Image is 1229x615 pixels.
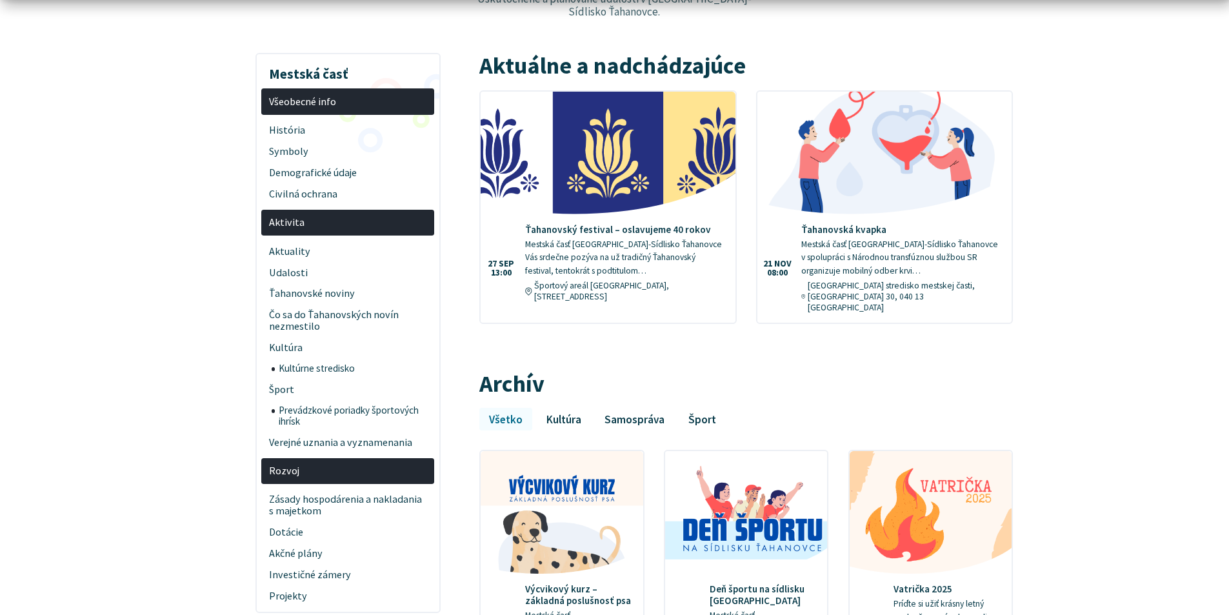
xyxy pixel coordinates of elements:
span: sep [499,259,514,268]
h4: Vatrička 2025 [894,583,1002,595]
a: Ťahanovský festival – oslavujeme 40 rokov Mestská časť [GEOGRAPHIC_DATA]-Sídlisko Ťahanovce Vás s... [481,92,735,312]
span: Ťahanovské noviny [269,283,427,305]
span: Kultúrne stredisko [279,359,427,379]
span: Kultúra [269,338,427,359]
a: Zásady hospodárenia a nakladania s majetkom [261,489,434,522]
a: Všeobecné info [261,88,434,115]
h2: Archív [479,371,1012,397]
a: Projekty [261,585,434,607]
span: História [269,119,427,141]
a: Ťahanovská kvapka Mestská časť [GEOGRAPHIC_DATA]-Sídlisko Ťahanovce v spolupráci s Národnou trans... [757,92,1012,323]
a: História [261,119,434,141]
h2: Aktuálne a nadchádzajúce [479,53,1012,79]
span: Civilná ochrana [269,183,427,205]
a: Demografické údaje [261,162,434,183]
a: Kultúrne stredisko [272,359,435,379]
span: 13:00 [488,268,514,277]
span: Akčné plány [269,543,427,564]
a: Symboly [261,141,434,162]
a: Udalosti [261,262,434,283]
a: Čo sa do Ťahanovských novín nezmestilo [261,305,434,338]
span: 08:00 [763,268,792,277]
a: Šport [261,379,434,400]
a: Rozvoj [261,458,434,485]
a: Akčné plány [261,543,434,564]
span: Rozvoj [269,460,427,481]
a: Šport [679,408,725,430]
span: Všeobecné info [269,91,427,112]
a: Verejné uznania a vyznamenania [261,432,434,453]
span: Šport [269,379,427,400]
a: Aktuality [261,241,434,262]
a: Civilná ochrana [261,183,434,205]
span: Verejné uznania a vyznamenania [269,432,427,453]
a: Samospráva [595,408,674,430]
a: Kultúra [537,408,590,430]
span: Zásady hospodárenia a nakladania s majetkom [269,489,427,522]
h4: Ťahanovská kvapka [801,224,1001,236]
a: Všetko [479,408,532,430]
span: Športový areál [GEOGRAPHIC_DATA], [STREET_ADDRESS] [534,280,725,302]
span: Demografické údaje [269,162,427,183]
span: Projekty [269,585,427,607]
p: Mestská časť [GEOGRAPHIC_DATA]-Sídlisko Ťahanovce Vás srdečne pozýva na už tradičný Ťahanovský fe... [525,238,725,278]
h3: Mestská časť [261,57,434,84]
a: Kultúra [261,338,434,359]
span: 21 [763,259,772,268]
span: nov [774,259,792,268]
h4: Výcvikový kurz – základná poslušnosť psa [525,583,634,607]
span: Dotácie [269,521,427,543]
a: Dotácie [261,521,434,543]
span: Symboly [269,141,427,162]
span: Aktivita [269,212,427,234]
span: 27 [488,259,497,268]
span: Prevádzkové poriadky športových ihrísk [279,400,427,432]
p: Mestská časť [GEOGRAPHIC_DATA]-Sídlisko Ťahanovce v spolupráci s Národnou transfúznou službou SR ... [801,238,1001,278]
span: Investičné zámery [269,564,427,585]
a: Aktivita [261,210,434,236]
span: [GEOGRAPHIC_DATA] stredisko mestskej časti, [GEOGRAPHIC_DATA] 30, 040 13 [GEOGRAPHIC_DATA] [808,280,1001,313]
h4: Deň športu na sídlisku [GEOGRAPHIC_DATA] [710,583,818,607]
h4: Ťahanovský festival – oslavujeme 40 rokov [525,224,725,236]
a: Ťahanovské noviny [261,283,434,305]
span: Aktuality [269,241,427,262]
span: Udalosti [269,262,427,283]
a: Prevádzkové poriadky športových ihrísk [272,400,435,432]
span: Čo sa do Ťahanovských novín nezmestilo [269,305,427,338]
a: Investičné zámery [261,564,434,585]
